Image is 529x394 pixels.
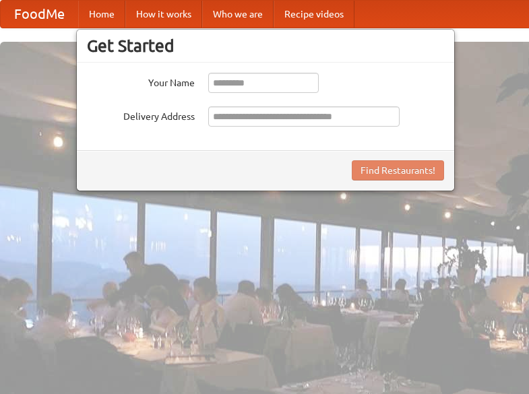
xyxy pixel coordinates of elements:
[1,1,78,28] a: FoodMe
[78,1,125,28] a: Home
[125,1,202,28] a: How it works
[274,1,354,28] a: Recipe videos
[87,106,195,123] label: Delivery Address
[352,160,444,180] button: Find Restaurants!
[87,36,444,56] h3: Get Started
[87,73,195,90] label: Your Name
[202,1,274,28] a: Who we are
